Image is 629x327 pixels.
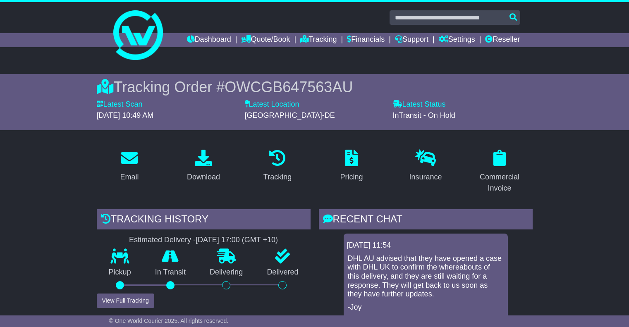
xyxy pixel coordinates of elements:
[225,79,353,95] span: OWCGB647563AU
[258,147,297,186] a: Tracking
[348,254,504,299] p: DHL AU advised that they have opened a case with DHL UK to confirm the whereabouts of this delive...
[335,147,368,186] a: Pricing
[319,209,533,232] div: RECENT CHAT
[245,100,299,109] label: Latest Location
[109,317,229,324] span: © One World Courier 2025. All rights reserved.
[97,209,311,232] div: Tracking history
[198,268,255,277] p: Delivering
[395,33,428,47] a: Support
[467,147,533,197] a: Commercial Invoice
[255,268,310,277] p: Delivered
[187,33,231,47] a: Dashboard
[300,33,337,47] a: Tracking
[263,172,292,183] div: Tracking
[439,33,475,47] a: Settings
[409,172,442,183] div: Insurance
[97,111,154,119] span: [DATE] 10:49 AM
[97,78,533,96] div: Tracking Order #
[97,268,143,277] p: Pickup
[120,172,139,183] div: Email
[404,147,447,186] a: Insurance
[115,147,144,186] a: Email
[182,147,225,186] a: Download
[472,172,527,194] div: Commercial Invoice
[348,303,504,312] p: -Joy
[187,172,220,183] div: Download
[393,111,455,119] span: InTransit - On Hold
[97,236,311,245] div: Estimated Delivery -
[347,241,505,250] div: [DATE] 11:54
[485,33,520,47] a: Reseller
[347,33,385,47] a: Financials
[196,236,278,245] div: [DATE] 17:00 (GMT +10)
[245,111,335,119] span: [GEOGRAPHIC_DATA]-DE
[143,268,198,277] p: In Transit
[340,172,363,183] div: Pricing
[97,294,154,308] button: View Full Tracking
[241,33,290,47] a: Quote/Book
[393,100,446,109] label: Latest Status
[97,100,143,109] label: Latest Scan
